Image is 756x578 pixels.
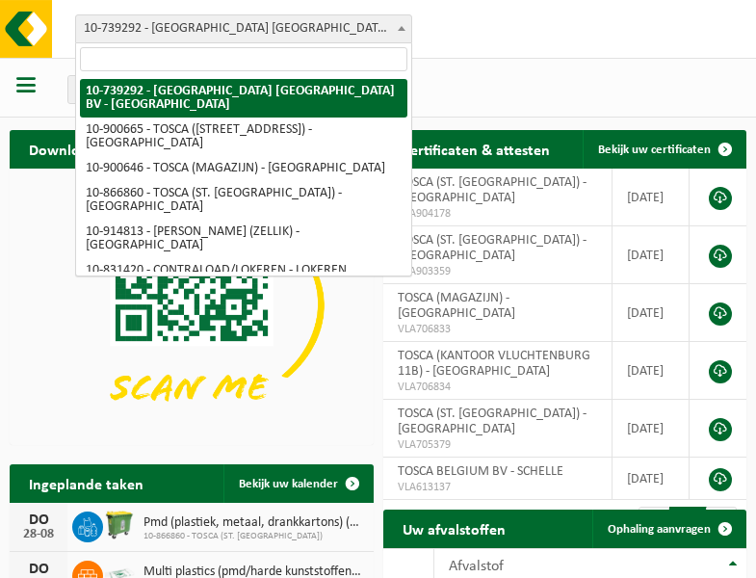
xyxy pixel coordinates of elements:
[10,464,163,502] h2: Ingeplande taken
[398,322,598,337] span: VLA706833
[67,75,192,104] button: Vestigingen(5/5)
[613,400,690,458] td: [DATE]
[383,130,569,168] h2: Certificaten & attesten
[10,130,267,168] h2: Download nu de Vanheede+ app!
[398,407,587,436] span: TOSCA (ST. [GEOGRAPHIC_DATA]) - [GEOGRAPHIC_DATA]
[398,206,598,222] span: VLA904178
[223,464,372,503] a: Bekijk uw kalender
[613,342,690,400] td: [DATE]
[398,464,563,479] span: TOSCA BELGIUM BV - SCHELLE
[613,169,690,226] td: [DATE]
[19,512,58,528] div: DO
[10,169,374,441] img: Download de VHEPlus App
[80,118,407,156] li: 10-900665 - TOSCA ([STREET_ADDRESS]) - [GEOGRAPHIC_DATA]
[383,510,525,547] h2: Uw afvalstoffen
[80,156,407,181] li: 10-900646 - TOSCA (MAGAZIJN) - [GEOGRAPHIC_DATA]
[80,79,407,118] li: 10-739292 - [GEOGRAPHIC_DATA] [GEOGRAPHIC_DATA] BV - [GEOGRAPHIC_DATA]
[398,233,587,263] span: TOSCA (ST. [GEOGRAPHIC_DATA]) - [GEOGRAPHIC_DATA]
[398,264,598,279] span: VLA903359
[80,220,407,258] li: 10-914813 - [PERSON_NAME] (ZELLIK) - [GEOGRAPHIC_DATA]
[19,562,58,577] div: DO
[608,523,711,536] span: Ophaling aanvragen
[592,510,744,548] a: Ophaling aanvragen
[398,349,590,379] span: TOSCA (KANTOOR VLUCHTENBURG 11B) - [GEOGRAPHIC_DATA]
[613,458,690,500] td: [DATE]
[449,559,504,574] span: Afvalstof
[103,509,136,541] img: WB-0770-HPE-GN-50
[398,480,598,495] span: VLA613137
[598,144,711,156] span: Bekijk uw certificaten
[613,226,690,284] td: [DATE]
[76,15,411,42] span: 10-739292 - TOSCA BELGIUM BV - SCHELLE
[80,258,407,283] li: 10-831420 - CONTRALOAD/LOKEREN - LOKEREN
[398,380,598,395] span: VLA706834
[398,291,515,321] span: TOSCA (MAGAZIJN) - [GEOGRAPHIC_DATA]
[398,437,598,453] span: VLA705379
[143,531,364,542] span: 10-866860 - TOSCA (ST. [GEOGRAPHIC_DATA])
[143,515,364,531] span: Pmd (plastiek, metaal, drankkartons) (bedrijven)
[398,175,587,205] span: TOSCA (ST. [GEOGRAPHIC_DATA]) - [GEOGRAPHIC_DATA]
[80,181,407,220] li: 10-866860 - TOSCA (ST. [GEOGRAPHIC_DATA]) - [GEOGRAPHIC_DATA]
[75,14,412,43] span: 10-739292 - TOSCA BELGIUM BV - SCHELLE
[239,478,338,490] span: Bekijk uw kalender
[19,528,58,541] div: 28-08
[583,130,744,169] a: Bekijk uw certificaten
[613,284,690,342] td: [DATE]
